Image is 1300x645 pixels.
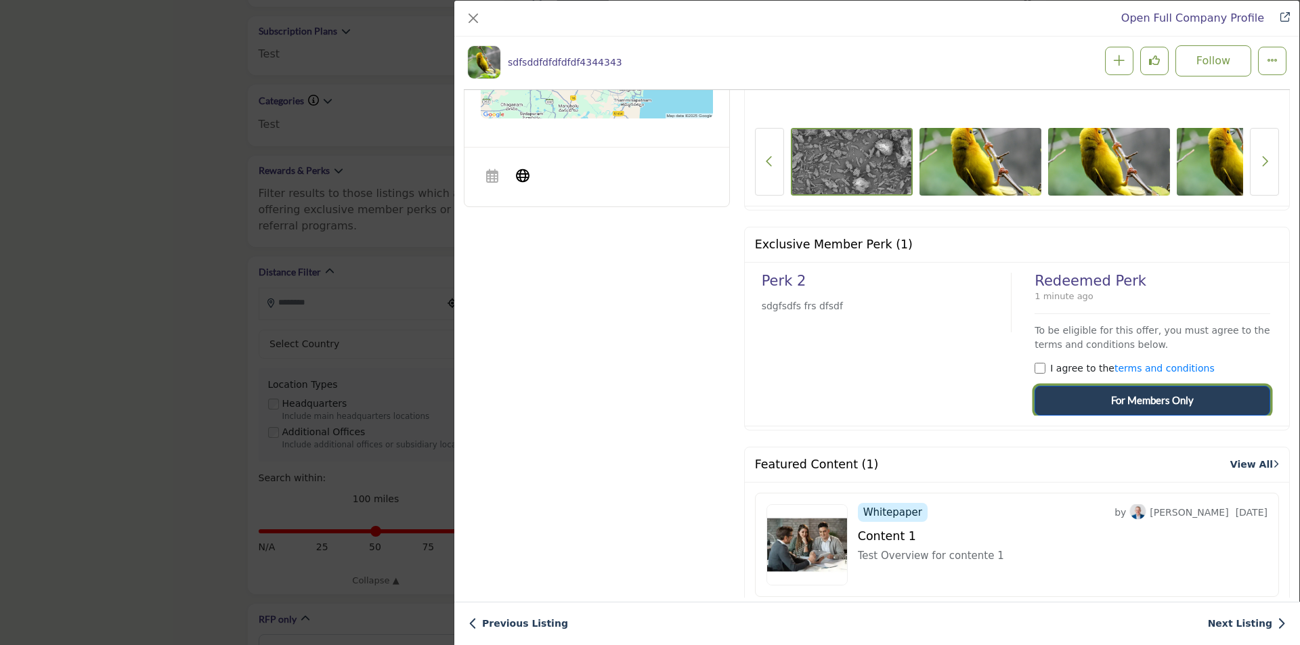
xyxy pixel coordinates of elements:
[858,503,928,522] span: Whitepaper
[858,548,1267,564] p: Test Overview for contente 1
[1035,324,1270,352] p: To be eligible for this offer, you must agree to the terms and conditions below.
[1177,128,1299,196] img: ghgfh
[1121,12,1264,24] a: Redirect to sfsdf
[467,45,501,79] img: sfsdf logo
[469,617,568,631] a: Previous Listing
[755,238,913,252] h5: Exclusive Member Perk (1)
[791,128,913,196] img: Sample video
[464,9,483,28] button: Close
[762,299,1002,313] p: sdgfsdfs frs dfsdf
[919,128,1041,196] img: dfsd
[1175,45,1251,76] button: Follow
[858,548,1267,564] div: <p>Test Overview for contente 1</p>
[1208,617,1286,631] a: Next Listing
[508,57,622,68] h1: sdfsddfdfdfdfdf4344343
[755,458,879,472] h4: Featured Content (1)
[1111,393,1194,408] span: For Members Only
[1114,504,1228,521] p: by [PERSON_NAME]
[858,529,1267,543] h5: Content 1
[1230,458,1279,472] a: View All
[1236,506,1267,520] span: [DATE]
[1035,363,1045,374] input: Select Terms & Conditions
[1140,47,1169,75] button: Like
[858,529,916,543] a: Content 1
[1258,47,1286,75] button: More Options
[1129,503,1146,520] img: avtar-image
[1271,10,1290,26] a: Redirect to sfsdf
[1250,128,1279,196] button: Next button
[1035,386,1270,416] button: For Members Only
[755,128,784,196] button: Previous Button
[1035,290,1270,314] span: 1 minute ago
[1050,361,1214,376] label: I agree to the
[766,504,848,585] img: No Feature content logo
[1048,128,1170,196] img: sdf
[762,273,1002,290] h2: Perk 2
[1035,273,1270,290] h2: Redeemed Perk
[1114,363,1215,374] a: terms and conditions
